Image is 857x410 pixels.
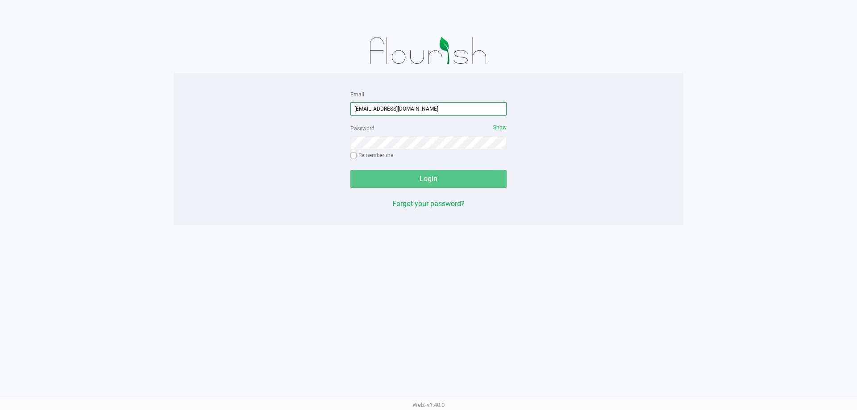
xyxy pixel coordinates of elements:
span: Web: v1.40.0 [412,402,445,408]
span: Show [493,124,507,131]
input: Remember me [350,153,357,159]
label: Remember me [350,151,393,159]
label: Email [350,91,364,99]
button: Forgot your password? [392,199,465,209]
label: Password [350,124,374,133]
